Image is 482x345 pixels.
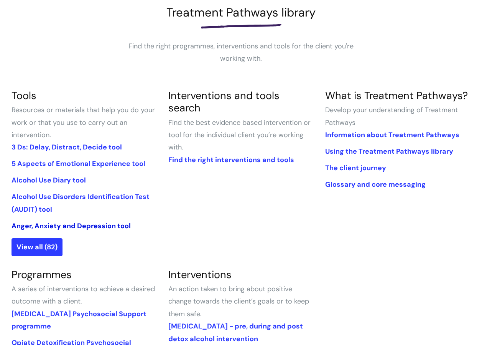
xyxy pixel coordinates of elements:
a: What is Treatment Pathways? [325,89,468,102]
a: Interventions and tools search [168,89,280,114]
a: View all (82) [12,238,63,256]
a: 3 Ds: Delay, Distract, Decide tool [12,143,122,152]
a: Alcohol Use Disorders Identification Test (AUDIT) tool [12,192,150,214]
span: Find the best evidence based intervention or tool for the individual client you’re working with. [168,118,311,152]
a: The client journey [325,163,386,172]
a: Interventions [168,268,232,281]
a: Information about Treatment Pathways [325,130,459,139]
h1: Treatment Pathways library [12,5,470,20]
a: Find the right interventions and tools [168,155,294,164]
span: A series of interventions to achieve a desired outcome with a client. [12,284,155,306]
a: Tools [12,89,36,102]
span: Develop your understanding of Treatment Pathways [325,105,458,127]
span: Resources or materials that help you do your work or that you use to carry out an intervention. [12,105,155,139]
span: An action taken to bring about positive change towards the client’s goals or to keep them safe. [168,284,309,318]
a: 5 Aspects of Emotional Experience tool [12,159,145,168]
a: Using the Treatment Pathways library [325,147,453,156]
a: [MEDICAL_DATA] Psychosocial Support programme [12,309,146,331]
a: Alcohol Use Diary tool [12,176,86,185]
a: Anger, Anxiety and Depression tool [12,221,131,231]
a: Glossary and core messaging [325,180,426,189]
a: Programmes [12,268,72,281]
a: [MEDICAL_DATA] - pre, during and post detox alcohol intervention [168,322,303,343]
p: Find the right programmes, interventions and tools for the client you're working with. [126,40,356,65]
